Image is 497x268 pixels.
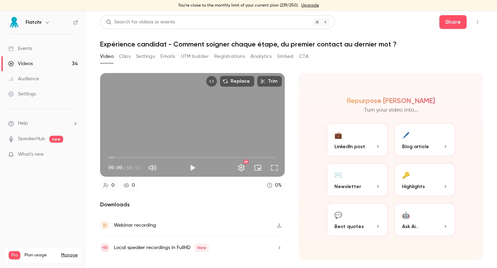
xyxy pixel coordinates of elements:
[402,130,410,140] div: 🖊️
[472,17,483,28] button: Top Bar Actions
[267,161,281,175] button: Full screen
[439,15,467,29] button: Share
[100,181,118,190] a: 0
[264,181,285,190] a: 0%
[100,40,483,48] h1: Expérience candidat - Comment soigner chaque étape, du premier contact au dernier mot ?
[146,161,159,175] button: Mute
[186,161,199,175] button: Play
[326,163,388,197] button: ✉️Newsletter
[301,3,319,8] a: Upgrade
[275,182,282,189] div: 0 %
[18,120,28,127] span: Help
[251,161,265,175] button: Turn on miniplayer
[402,169,410,180] div: 🔑
[25,252,57,258] span: Plan usage
[114,244,209,252] div: Local speaker recordings in FullHD
[326,203,388,237] button: 💬Best quotes
[70,152,78,158] iframe: Noticeable Trigger
[8,75,39,82] div: Audience
[18,151,44,158] span: What's new
[100,51,114,62] button: Video
[8,91,36,97] div: Settings
[136,51,155,62] button: Settings
[334,183,361,190] span: Newsletter
[108,164,122,171] span: 00:00
[114,221,156,229] div: Webinar recording
[277,51,294,62] button: Embed
[9,251,20,259] span: Pro
[8,60,33,67] div: Videos
[334,130,342,140] div: 💼
[195,244,209,252] span: New
[160,51,175,62] button: Emails
[26,19,42,26] h6: Flatchr
[111,182,115,189] div: 0
[334,223,364,230] span: Best quotes
[9,17,20,28] img: Flatchr
[244,160,248,164] div: HD
[206,76,217,87] button: Embed video
[18,135,45,143] a: SpeakerHub
[364,106,418,114] p: Turn your video into...
[394,163,456,197] button: 🔑Highlights
[100,200,285,209] h2: Downloads
[108,164,140,171] div: 00:00
[334,209,342,220] div: 💬
[334,143,365,150] span: LinkedIn post
[334,169,342,180] div: ✉️
[119,51,130,62] button: Clips
[402,209,410,220] div: 🤖
[220,76,254,87] button: Replace
[326,123,388,157] button: 💼LinkedIn post
[299,51,309,62] button: CTA
[132,182,135,189] div: 0
[61,252,78,258] a: Manage
[49,136,63,143] span: new
[8,120,78,127] li: help-dropdown-opener
[120,181,138,190] a: 0
[126,164,140,171] span: 58:13
[402,183,425,190] span: Highlights
[394,203,456,237] button: 🤖Ask Ai...
[106,19,175,26] div: Search for videos or events
[8,45,32,52] div: Events
[402,143,429,150] span: Blog article
[347,96,435,105] h2: Repurpose [PERSON_NAME]
[123,164,126,171] span: /
[214,51,245,62] button: Registrations
[181,51,209,62] button: UTM builder
[251,51,272,62] button: Analytics
[394,123,456,157] button: 🖊️Blog article
[402,223,419,230] span: Ask Ai...
[257,76,282,87] button: Trim
[234,161,248,175] button: Settings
